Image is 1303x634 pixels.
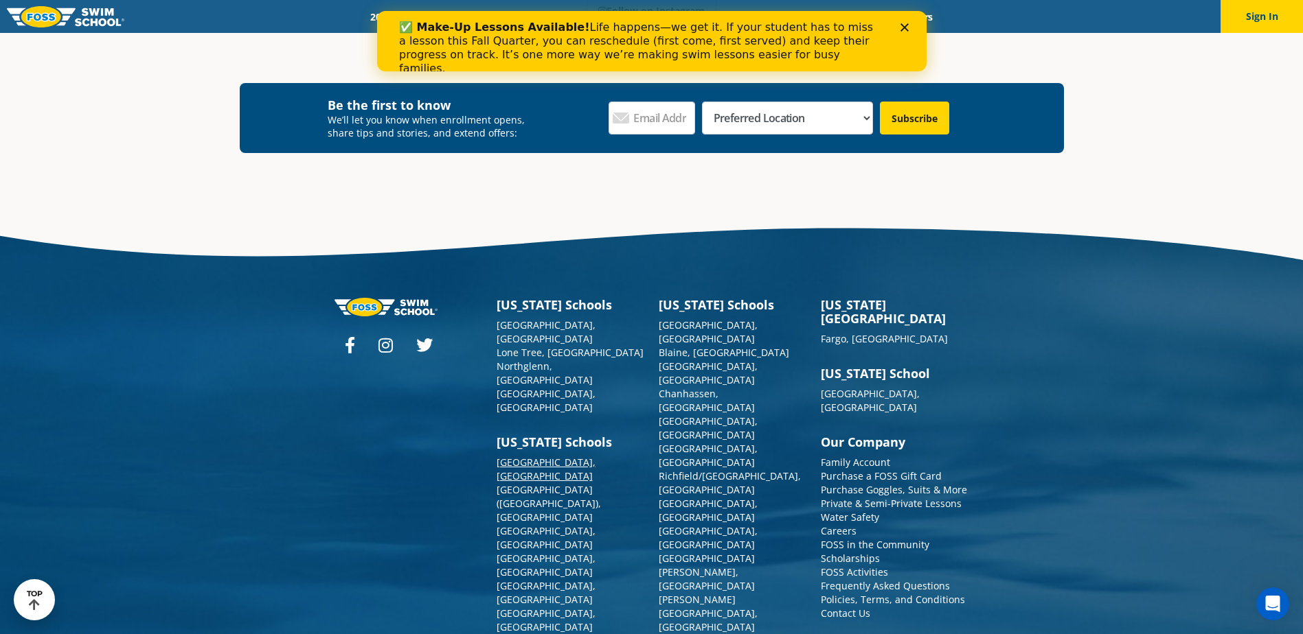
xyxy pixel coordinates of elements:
img: Foss-logo-horizontal-white.svg [335,298,438,316]
a: Family Account [821,456,890,469]
a: [GEOGRAPHIC_DATA], [GEOGRAPHIC_DATA] [497,318,596,345]
input: Email Address [609,102,695,134]
a: FOSS Activities [821,565,888,578]
a: [GEOGRAPHIC_DATA], [GEOGRAPHIC_DATA] [659,497,758,524]
a: Water Safety [821,510,879,524]
a: Schools [444,10,502,23]
a: Private & Semi-Private Lessons [821,497,962,510]
a: [GEOGRAPHIC_DATA], [GEOGRAPHIC_DATA] [497,387,596,414]
a: Lone Tree, [GEOGRAPHIC_DATA] [497,346,644,359]
a: [GEOGRAPHIC_DATA], [GEOGRAPHIC_DATA] [659,318,758,345]
a: FOSS in the Community [821,538,929,551]
h3: [US_STATE] Schools [497,298,645,312]
h3: [US_STATE] Schools [497,435,645,449]
div: Close [523,12,537,21]
a: Contact Us [821,607,870,620]
a: Frequently Asked Questions [821,579,950,592]
a: 2025 Calendar [359,10,444,23]
a: [GEOGRAPHIC_DATA], [GEOGRAPHIC_DATA] [497,456,596,482]
a: [GEOGRAPHIC_DATA], [GEOGRAPHIC_DATA] [659,360,758,386]
a: Blaine, [GEOGRAPHIC_DATA] [659,346,789,359]
a: [GEOGRAPHIC_DATA], [GEOGRAPHIC_DATA] [821,387,920,414]
b: ✅ Make-Up Lessons Available! [22,10,212,23]
a: Fargo, [GEOGRAPHIC_DATA] [821,332,948,345]
a: Scholarships [821,552,880,565]
a: Policies, Terms, and Conditions [821,593,965,606]
a: Richfield/[GEOGRAPHIC_DATA], [GEOGRAPHIC_DATA] [659,469,801,496]
h4: Be the first to know [328,97,534,113]
h3: [US_STATE][GEOGRAPHIC_DATA] [821,298,969,325]
iframe: Intercom live chat [1256,587,1289,620]
a: About FOSS [622,10,699,23]
a: Careers [887,10,944,23]
a: Purchase a FOSS Gift Card [821,469,942,482]
a: [GEOGRAPHIC_DATA], [GEOGRAPHIC_DATA] [497,607,596,633]
a: [GEOGRAPHIC_DATA], [GEOGRAPHIC_DATA] [659,442,758,469]
a: [PERSON_NAME][GEOGRAPHIC_DATA], [GEOGRAPHIC_DATA] [659,593,758,633]
a: [GEOGRAPHIC_DATA][PERSON_NAME], [GEOGRAPHIC_DATA] [659,552,755,592]
a: Northglenn, [GEOGRAPHIC_DATA] [497,360,593,386]
a: [GEOGRAPHIC_DATA], [GEOGRAPHIC_DATA] [497,579,596,606]
div: TOP [27,589,43,611]
a: Swim Path® Program [502,10,622,23]
h3: [US_STATE] School [821,366,969,380]
div: Life happens—we get it. If your student has to miss a lesson this Fall Quarter, you can reschedul... [22,10,506,64]
iframe: Intercom live chat banner [377,11,927,71]
a: Blog [844,10,887,23]
a: [GEOGRAPHIC_DATA], [GEOGRAPHIC_DATA] [497,552,596,578]
h3: Our Company [821,435,969,449]
img: FOSS Swim School Logo [7,6,124,27]
a: Careers [821,524,857,537]
a: [GEOGRAPHIC_DATA], [GEOGRAPHIC_DATA] [497,524,596,551]
a: [GEOGRAPHIC_DATA] ([GEOGRAPHIC_DATA]), [GEOGRAPHIC_DATA] [497,483,601,524]
a: [GEOGRAPHIC_DATA], [GEOGRAPHIC_DATA] [659,414,758,441]
a: Swim Like [PERSON_NAME] [699,10,845,23]
p: We’ll let you know when enrollment opens, share tips and stories, and extend offers: [328,113,534,139]
a: Purchase Goggles, Suits & More [821,483,967,496]
a: [GEOGRAPHIC_DATA], [GEOGRAPHIC_DATA] [659,524,758,551]
h3: [US_STATE] Schools [659,298,807,312]
a: Chanhassen, [GEOGRAPHIC_DATA] [659,387,755,414]
input: Subscribe [880,102,949,134]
